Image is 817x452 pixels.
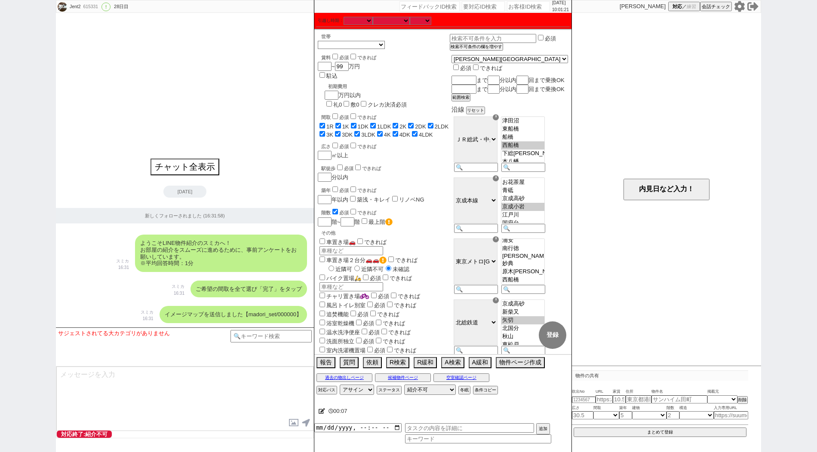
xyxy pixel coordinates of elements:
label: できれば [349,55,376,60]
option: 新柴又 [501,308,544,316]
option: 京成高砂 [501,300,544,308]
div: まで 分以内 [451,76,568,85]
label: 浴室乾燥機 [318,320,354,327]
option: 東船橋 [501,125,544,133]
input: 要対応ID検索 [462,1,505,12]
input: できれば [350,113,356,119]
p: 10:01:21 [552,6,569,13]
label: できれば [349,188,376,193]
input: 🔍 [501,163,545,172]
div: ようこそLINE物件紹介のスミカへ！ お部屋の紹介をスムーズに進めるために、事前アンケートをお願いしています。 ※平均回答時間：1分 [135,235,307,272]
input: 車置き場🚗 [319,238,325,244]
input: 検索不可条件を入力 [450,34,536,43]
input: できれば [388,257,394,262]
div: 世帯 [321,34,450,40]
span: 必須 [339,188,349,193]
label: 駐込 [326,73,338,79]
input: サンハイム田町 [651,395,707,403]
label: クレカ決済必須 [368,101,407,108]
span: 会話チェック [702,3,730,10]
div: ☓ [493,236,499,242]
input: https://suumo.jp/chintai/jnc_000022489271 [714,411,748,419]
label: 3K [326,131,333,138]
input: できれば [370,311,376,316]
option: 矢切 [501,316,544,324]
button: A緩和 [469,357,491,368]
label: 未確認 [384,266,409,272]
option: 西船橋 [501,141,544,150]
input: できれば [383,275,388,280]
label: 礼0 [333,101,342,108]
span: 必須 [363,320,374,327]
span: 必須 [357,311,369,318]
div: 28日目 [114,3,129,10]
div: ☓ [493,175,499,181]
input: 5 [619,411,632,419]
input: 追焚機能 [319,311,325,316]
input: できれば [376,338,381,343]
div: ご希望の間取を全て選び「完了」をタップ [190,281,307,298]
span: 必須 [339,210,349,215]
button: 対応／練習 [668,2,700,11]
input: 🔍 [454,346,498,355]
label: できれば [387,257,418,263]
label: できれば [381,275,412,281]
input: 🔍キーワード検索 [230,330,312,342]
p: 16:31 [172,290,184,297]
div: 階数 [321,208,450,216]
span: 対応終了:紹介不可 [57,431,112,438]
label: 3DK [342,131,353,138]
button: 冬眠 [458,386,470,394]
span: 構造 [679,405,714,412]
button: 登録 [539,321,566,349]
input: できれば [387,302,393,307]
div: まで 分以内 [451,85,568,94]
input: チャリ置き場 [319,293,325,298]
span: 必須 [344,166,353,171]
label: できれば [389,293,420,299]
label: できれば [374,320,405,327]
option: 下総[PERSON_NAME] [501,150,544,158]
input: 2 [666,411,679,419]
div: Jent2 [68,3,80,10]
label: 近隣可 [326,266,352,272]
input: できれば [350,54,356,59]
div: イメージマップを送信しました【madori_set/000000】 [160,306,307,323]
label: 引越し時期： [318,17,344,24]
option: 国府台 [501,219,544,227]
option: 北国分 [501,324,544,333]
button: 会話チェック [700,2,732,11]
div: 賃料 [321,52,376,61]
span: 必須 [374,347,385,354]
input: できれば [391,293,396,298]
label: 築浅・キレイ [357,196,390,203]
label: 温水洗浄便座 [318,329,360,336]
button: 条件コピー [473,386,498,394]
option: 東松戸 [501,341,544,349]
span: 必須 [363,338,374,345]
label: 4DK [399,131,410,138]
span: 物件名 [651,388,707,395]
div: 新しくフォローされました (16:31:58) [56,208,314,223]
p: スミカ [172,283,184,290]
label: 追焚機能 [318,311,349,318]
label: できれば [385,302,416,308]
label: 2DK [415,123,426,130]
span: 入力専用URL [714,405,748,412]
button: ステータス [377,386,402,394]
option: 船橋 [501,133,544,141]
option: 京成小岩 [501,203,544,211]
button: 空室確認ページ [433,373,489,382]
label: できれば [349,115,376,120]
button: 対応パス [316,386,337,394]
button: 検索不可条件の欄を増やす [450,43,503,51]
label: 1LDK [377,123,391,130]
div: ! [101,3,111,11]
p: [PERSON_NAME] [620,3,666,10]
div: 間取 [321,112,450,121]
label: 1DK [358,123,369,130]
p: スミカ [116,258,129,265]
label: 洗面所独立 [318,338,354,345]
div: ㎡以上 [318,141,450,160]
label: 2LDK [435,123,449,130]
